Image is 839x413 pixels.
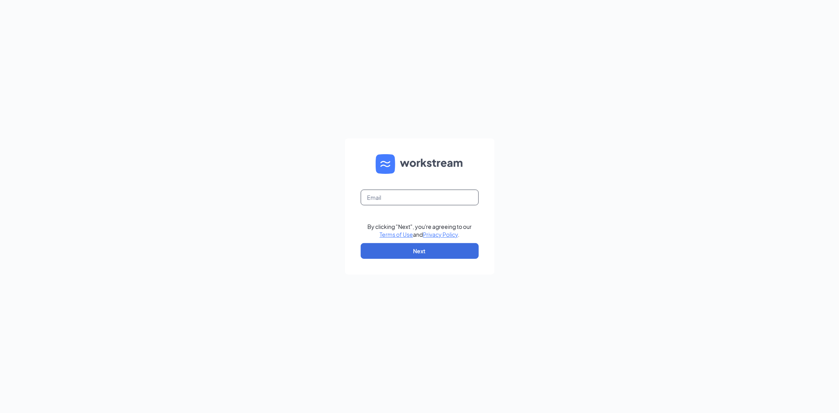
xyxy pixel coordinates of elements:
div: By clicking "Next", you're agreeing to our and . [367,223,472,238]
a: Terms of Use [380,231,413,238]
button: Next [361,243,479,259]
a: Privacy Policy [423,231,458,238]
input: Email [361,190,479,205]
img: WS logo and Workstream text [376,154,464,174]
